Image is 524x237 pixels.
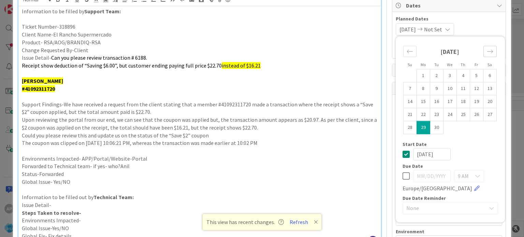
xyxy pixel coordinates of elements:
small: Sa [487,62,492,67]
td: Choose Sunday, 09/14/2025 12:00 PM as your check-out date. It’s available. [403,95,417,108]
span: Receipt show deduction of “Saving $6.00”, but customer ending paying full price $22.70 [22,62,222,69]
td: Choose Sunday, 09/07/2025 12:00 PM as your check-out date. It’s available. [403,82,417,95]
strong: [PERSON_NAME] [22,77,63,84]
span: Can you please review transaction # 6188. [51,54,147,61]
td: Choose Wednesday, 09/03/2025 12:00 PM as your check-out date. It’s available. [443,69,456,82]
td: Choose Saturday, 09/27/2025 12:00 PM as your check-out date. It’s available. [483,108,496,121]
span: Europe/[GEOGRAPHIC_DATA] [403,184,472,192]
td: Choose Sunday, 09/21/2025 12:00 PM as your check-out date. It’s available. [403,108,417,121]
td: Choose Tuesday, 09/30/2025 12:00 PM as your check-out date. It’s available. [430,121,443,134]
p: Ticket Number-318896 [22,23,377,31]
span: Planned Dates [396,15,502,23]
strong: Support Team: [84,8,121,15]
input: MM/DD/YYYY [413,148,451,160]
p: Product- RSA/AOG/BRANDIQ-RSA [22,39,377,46]
span: instead of $16.21 [222,62,261,69]
td: Choose Tuesday, 09/16/2025 12:00 PM as your check-out date. It’s available. [430,95,443,108]
p: Client Name-El Rancho Supermercado [22,31,377,39]
td: Choose Thursday, 09/04/2025 12:00 PM as your check-out date. It’s available. [456,69,470,82]
small: Fr [475,62,478,67]
strong: [DATE] [440,48,459,56]
p: Status-Forwarded [22,170,377,178]
p: The coupon was clipped on [DATE] 10:06:21 PM, whereas the transaction was made earlier at 10:02 PM [22,139,377,147]
td: Choose Tuesday, 09/09/2025 12:00 PM as your check-out date. It’s available. [430,82,443,95]
td: Choose Tuesday, 09/02/2025 12:00 PM as your check-out date. It’s available. [430,69,443,82]
td: Choose Monday, 09/22/2025 12:00 PM as your check-out date. It’s available. [417,108,430,121]
span: Not Set [424,25,442,33]
small: Su [408,62,412,67]
strong: Steps Taken to resolve- [22,209,81,216]
td: Choose Friday, 09/12/2025 12:00 PM as your check-out date. It’s available. [470,82,483,95]
span: Due Date Reminder [403,196,446,201]
td: Choose Thursday, 09/25/2025 12:00 PM as your check-out date. It’s available. [456,108,470,121]
p: Issue Detail- [22,54,377,62]
td: Choose Saturday, 09/20/2025 12:00 PM as your check-out date. It’s available. [483,95,496,108]
td: Choose Thursday, 09/11/2025 12:00 PM as your check-out date. It’s available. [456,82,470,95]
div: Move forward to switch to the next month. [483,46,497,57]
td: Choose Saturday, 09/13/2025 12:00 PM as your check-out date. It’s available. [483,82,496,95]
p: Forwarded to Technical team- if yes- who?Anil [22,162,377,170]
p: Change Requested By-Client [22,46,377,54]
p: Could you please review this and update us on the status of the “Save $2” coupon [22,132,377,139]
td: Choose Thursday, 09/18/2025 12:00 PM as your check-out date. It’s available. [456,95,470,108]
td: Choose Friday, 09/19/2025 12:00 PM as your check-out date. It’s available. [470,95,483,108]
p: Information to be filled out by [22,193,377,201]
p: Support Findings-We have received a request from the client stating that a member #41092311720 ma... [22,101,377,116]
small: Tu [434,62,439,67]
td: Choose Saturday, 09/06/2025 12:00 PM as your check-out date. It’s available. [483,69,496,82]
span: Due Date [403,164,423,168]
span: This view has recent changes. [206,218,284,226]
button: Refresh [287,218,310,226]
td: Choose Friday, 09/26/2025 12:00 PM as your check-out date. It’s available. [470,108,483,121]
p: Upon reviewing the portal from our end, we can see that the coupon was applied but, the transacti... [22,116,377,131]
small: Mo [421,62,426,67]
strong: Technical Team: [93,194,134,201]
td: Choose Wednesday, 09/17/2025 12:00 PM as your check-out date. It’s available. [443,95,456,108]
span: [DATE] [399,25,416,33]
p: Environments Impacted- [22,217,377,224]
p: Issue Detail- [22,201,377,209]
p: Global Issue- Yes/NO [22,178,377,186]
p: Information to be filled by [22,8,377,15]
input: MM/DD/YYYY [413,170,451,182]
span: None [406,203,483,213]
td: Selected as start date. Monday, 09/29/2025 12:00 PM [417,121,430,134]
td: Choose Tuesday, 09/23/2025 12:00 PM as your check-out date. It’s available. [430,108,443,121]
strong: #41092311720 [22,85,55,92]
p: Global Issue-Yes/NO [22,224,377,232]
div: Environment [396,229,502,234]
td: Choose Monday, 09/15/2025 12:00 PM as your check-out date. It’s available. [417,95,430,108]
small: We [447,62,452,67]
td: Choose Wednesday, 09/24/2025 12:00 PM as your check-out date. It’s available. [443,108,456,121]
p: Environments Impacted- APP/Portal/Website-Portal [22,155,377,163]
small: Th [461,62,465,67]
div: Move backward to switch to the previous month. [403,46,417,57]
span: 9 AM [458,171,469,181]
div: Calendar [396,40,504,142]
span: Dates [406,1,493,10]
span: Start Date [403,142,427,147]
td: Choose Monday, 09/01/2025 12:00 PM as your check-out date. It’s available. [417,69,430,82]
td: Choose Friday, 09/05/2025 12:00 PM as your check-out date. It’s available. [470,69,483,82]
td: Choose Monday, 09/08/2025 12:00 PM as your check-out date. It’s available. [417,82,430,95]
td: Choose Wednesday, 09/10/2025 12:00 PM as your check-out date. It’s available. [443,82,456,95]
td: Choose Sunday, 09/28/2025 12:00 PM as your check-out date. It’s available. [403,121,417,134]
